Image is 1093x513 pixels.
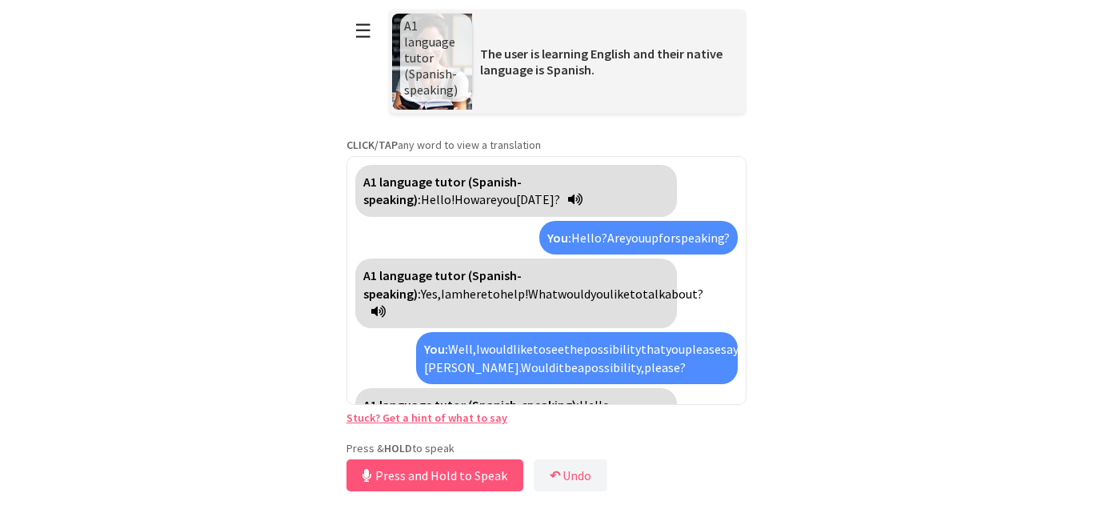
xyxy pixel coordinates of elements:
span: Hello! [421,191,454,207]
strong: You: [424,341,448,357]
span: What [528,286,558,302]
span: the [564,341,583,357]
div: Click to translate [355,388,677,494]
strong: CLICK/TAP [346,138,398,152]
span: possibility [583,341,641,357]
span: please [685,341,721,357]
span: are [479,191,497,207]
span: help! [500,286,528,302]
span: you [591,286,610,302]
button: ☰ [346,10,380,51]
span: am [445,286,462,302]
span: up [645,230,659,246]
span: say [721,341,739,357]
span: to [630,286,643,302]
img: Scenario Image [392,14,472,110]
button: Press and Hold to Speak [346,459,523,491]
span: [PERSON_NAME]. [424,359,521,375]
span: Hello? [571,230,607,246]
span: [DATE]? [516,191,560,207]
strong: A1 language tutor (Spanish-speaking): [363,267,522,301]
span: be [564,359,578,375]
b: ↶ [550,467,560,483]
span: like [513,341,533,357]
span: to [533,341,546,357]
span: please? [644,359,686,375]
span: A1 language tutor (Spanish-speaking) [404,18,458,98]
span: a [578,359,584,375]
span: about? [665,286,703,302]
a: Stuck? Get a hint of what to say [346,411,507,425]
div: Click to translate [539,221,738,254]
strong: A1 language tutor (Spanish-speaking): [363,397,579,413]
span: speaking? [675,230,730,246]
strong: A1 language tutor (Spanish-speaking): [363,174,522,207]
span: How [454,191,479,207]
div: Click to translate [355,165,677,217]
div: Click to translate [416,332,738,384]
span: Would [521,359,555,375]
span: hello [739,341,767,357]
span: that [641,341,666,357]
span: Well, [448,341,476,357]
span: like [610,286,630,302]
span: for [659,230,675,246]
span: you [497,191,516,207]
span: would [480,341,513,357]
p: Press & to speak [346,441,747,455]
span: Are [607,230,626,246]
span: possibility, [584,359,644,375]
strong: HOLD [384,441,412,455]
strong: You: [547,230,571,246]
span: talk [643,286,665,302]
span: Hello, [579,397,613,413]
span: here [462,286,487,302]
span: Yes, [421,286,441,302]
div: Click to translate [355,259,677,328]
span: it [555,359,564,375]
span: I [441,286,445,302]
span: you [626,230,645,246]
button: ↶Undo [534,459,607,491]
span: I [476,341,480,357]
span: The user is learning English and their native language is Spanish. [480,46,723,78]
span: you [666,341,685,357]
span: to [487,286,500,302]
span: see [546,341,564,357]
span: would [558,286,591,302]
p: any word to view a translation [346,138,747,152]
